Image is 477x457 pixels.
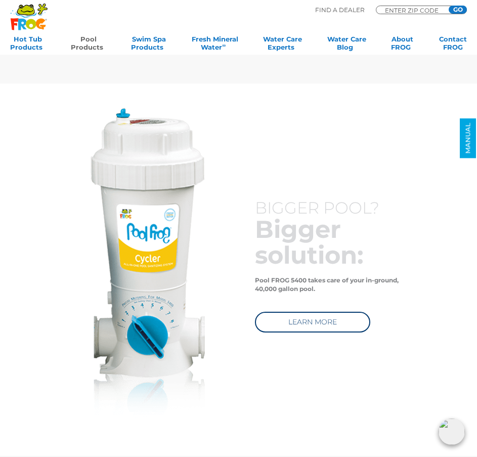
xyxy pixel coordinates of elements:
p: Find A Dealer [315,6,365,15]
a: LEARN MORE [255,312,370,333]
a: Water CareExperts [263,35,302,55]
sup: ∞ [222,43,226,48]
p: Pool FROG 5400 takes care of your in-ground, 40,000 gallon pool. [255,276,420,293]
h2: Bigger solution: [255,217,420,268]
a: MANUAL [460,118,476,158]
img: openIcon [439,419,465,445]
a: Hot TubProducts [10,35,46,55]
a: AboutFROG [391,35,414,55]
a: Swim SpaProducts [131,35,166,55]
a: PoolProducts [71,35,106,55]
h3: BIGGER POOL? [255,199,420,217]
img: pool-frog-5400-cta [91,108,205,424]
input: GO [449,6,467,14]
a: Fresh MineralWater∞ [192,35,238,55]
input: Zip Code Form [384,8,445,13]
a: Water CareBlog [327,35,366,55]
a: ContactFROG [439,35,467,55]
